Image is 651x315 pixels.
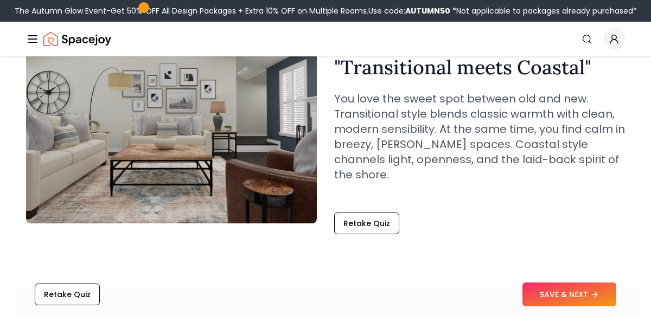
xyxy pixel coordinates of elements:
[43,28,111,50] a: Spacejoy
[15,5,637,16] div: The Autumn Glow Event-Get 50% OFF All Design Packages + Extra 10% OFF on Multiple Rooms.
[368,5,450,16] span: Use code:
[405,5,450,16] b: AUTUMN50
[450,5,637,16] span: *Not applicable to packages already purchased*
[43,28,111,50] img: Spacejoy Logo
[334,213,399,234] button: Retake Quiz
[334,91,625,182] p: You love the sweet spot between old and new. Transitional style blends classic warmth with clean,...
[334,56,625,78] h2: " Transitional meets Coastal "
[26,7,317,223] img: Transitional meets Coastal Style Example
[26,22,625,56] nav: Global
[35,284,100,305] button: Retake Quiz
[522,282,616,306] button: SAVE & NEXT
